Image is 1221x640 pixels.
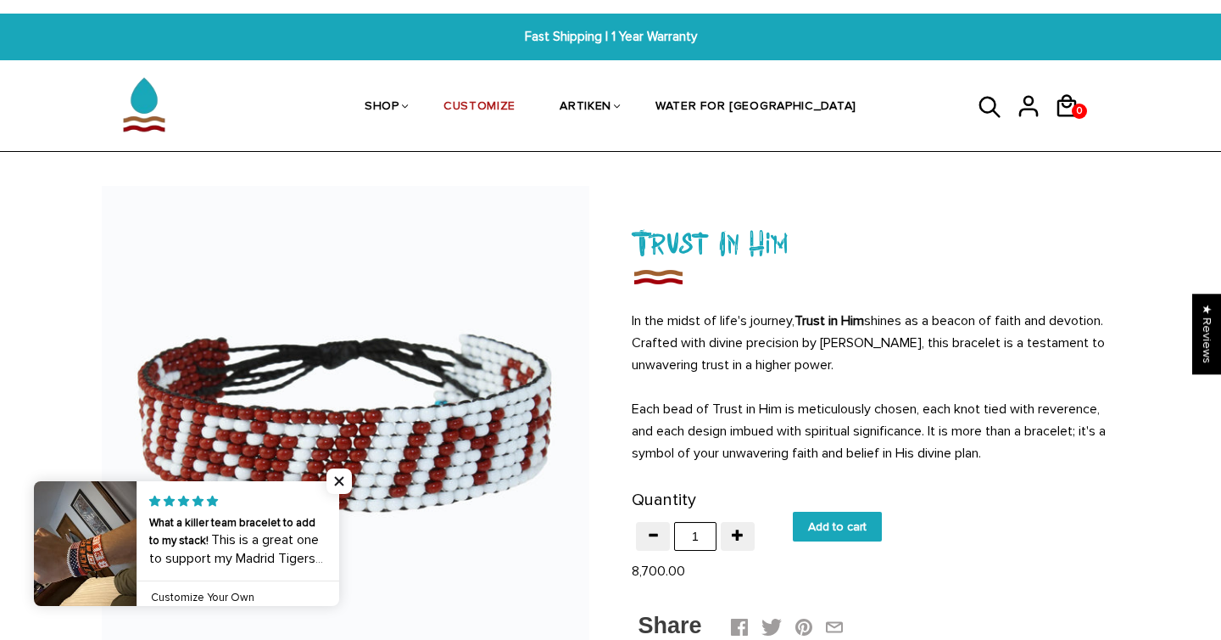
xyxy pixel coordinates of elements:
[1192,294,1221,374] div: Click to open Judge.me floating reviews tab
[376,27,845,47] span: Fast Shipping | 1 Year Warranty
[655,63,856,153] a: WATER FOR [GEOGRAPHIC_DATA]
[632,486,696,514] label: Quantity
[632,220,1119,265] h1: Trust In Him
[793,512,882,542] input: Add to cart
[443,63,516,153] a: CUSTOMIZE
[560,63,611,153] a: ARTIKEN
[638,613,702,638] span: Share
[365,63,399,153] a: SHOP
[632,265,684,289] img: Trust In Him
[1073,99,1086,123] span: 0
[632,310,1119,464] p: In the midst of life's journey, shines as a beacon of faith and devotion. Crafted with divine pre...
[1054,124,1092,126] a: 0
[326,469,352,494] span: Close popup widget
[632,563,685,580] span: 8,700.00
[794,312,864,329] strong: Trust in Him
